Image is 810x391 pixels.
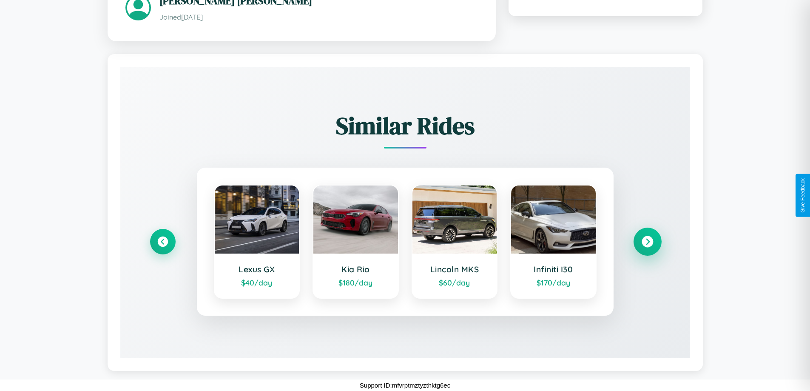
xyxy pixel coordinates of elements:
h2: Similar Rides [150,109,660,142]
a: Lincoln MKS$60/day [412,185,498,299]
h3: Kia Rio [322,264,389,274]
a: Infiniti I30$170/day [510,185,597,299]
div: $ 60 /day [421,278,489,287]
div: $ 170 /day [520,278,587,287]
p: Joined [DATE] [159,11,478,23]
p: Support ID: mfvrptmztyzthktg6ec [360,380,450,391]
h3: Lincoln MKS [421,264,489,274]
h3: Infiniti I30 [520,264,587,274]
h3: Lexus GX [223,264,291,274]
div: $ 180 /day [322,278,389,287]
a: Kia Rio$180/day [313,185,399,299]
a: Lexus GX$40/day [214,185,300,299]
div: Give Feedback [800,178,806,213]
div: $ 40 /day [223,278,291,287]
